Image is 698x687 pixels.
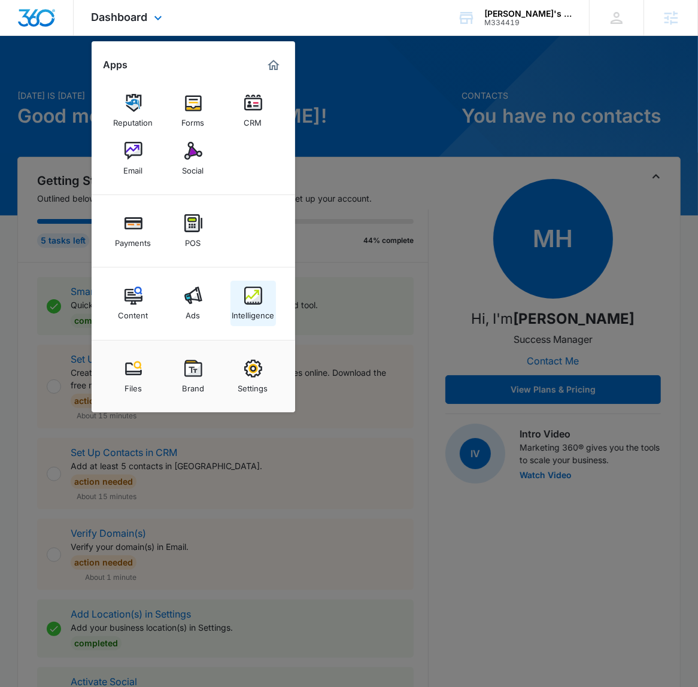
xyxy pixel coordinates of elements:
[34,19,59,29] div: v 4.0.25
[32,69,42,79] img: tab_domain_overview_orange.svg
[186,305,201,320] div: Ads
[111,281,156,326] a: Content
[182,112,205,127] div: Forms
[125,378,142,393] div: Files
[19,19,29,29] img: logo_orange.svg
[182,378,204,393] div: Brand
[19,31,29,41] img: website_grey.svg
[111,354,156,399] a: Files
[111,208,156,254] a: Payments
[171,281,216,326] a: Ads
[230,354,276,399] a: Settings
[238,378,268,393] div: Settings
[186,232,201,248] div: POS
[119,305,148,320] div: Content
[484,9,572,19] div: account name
[114,112,153,127] div: Reputation
[92,11,148,23] span: Dashboard
[45,71,107,78] div: Domain Overview
[484,19,572,27] div: account id
[244,112,262,127] div: CRM
[171,88,216,133] a: Forms
[111,136,156,181] a: Email
[124,160,143,175] div: Email
[230,281,276,326] a: Intelligence
[171,208,216,254] a: POS
[116,232,151,248] div: Payments
[119,69,129,79] img: tab_keywords_by_traffic_grey.svg
[264,56,283,75] a: Marketing 360® Dashboard
[31,31,132,41] div: Domain: [DOMAIN_NAME]
[111,88,156,133] a: Reputation
[230,88,276,133] a: CRM
[232,305,274,320] div: Intelligence
[104,59,128,71] h2: Apps
[132,71,202,78] div: Keywords by Traffic
[171,354,216,399] a: Brand
[183,160,204,175] div: Social
[171,136,216,181] a: Social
